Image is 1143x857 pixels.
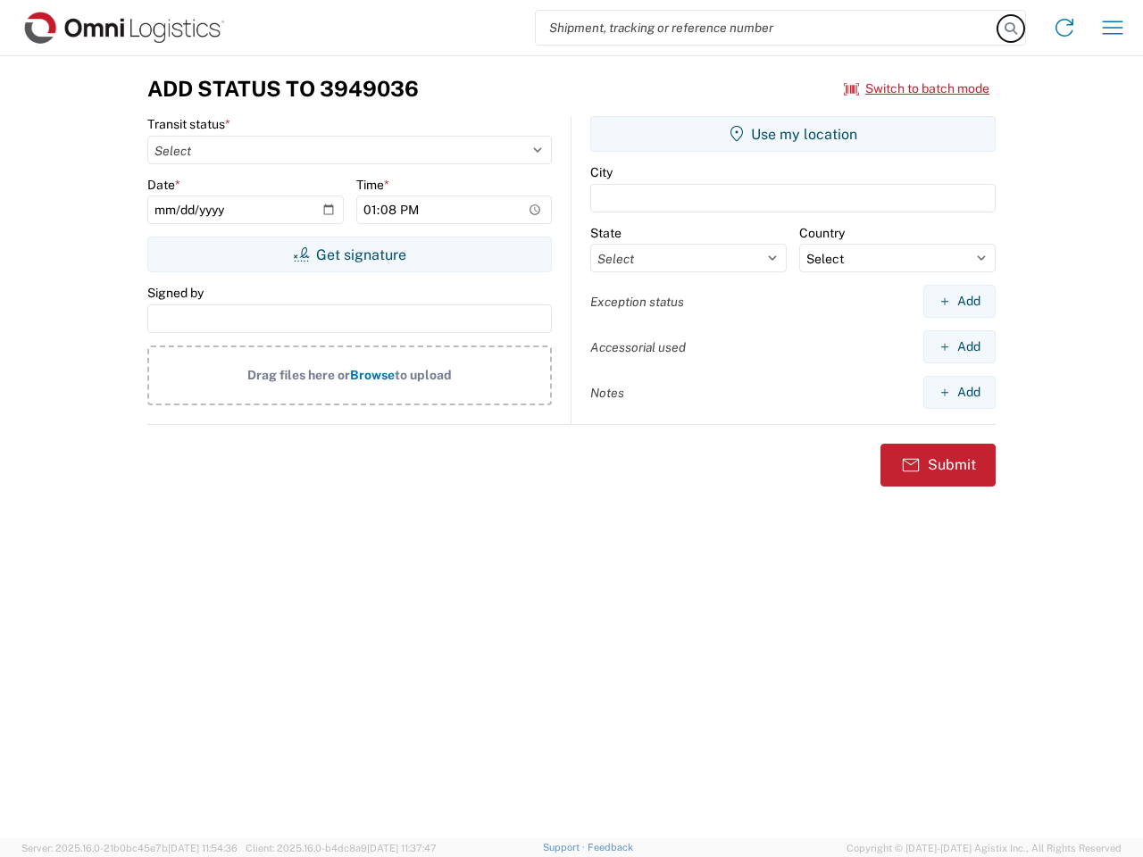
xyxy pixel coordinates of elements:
[247,368,350,382] span: Drag files here or
[590,339,686,355] label: Accessorial used
[590,164,613,180] label: City
[147,177,180,193] label: Date
[350,368,395,382] span: Browse
[923,376,996,409] button: Add
[590,225,622,241] label: State
[923,330,996,363] button: Add
[543,842,588,853] a: Support
[799,225,845,241] label: Country
[590,116,996,152] button: Use my location
[590,294,684,310] label: Exception status
[246,843,437,853] span: Client: 2025.16.0-b4dc8a9
[588,842,633,853] a: Feedback
[536,11,998,45] input: Shipment, tracking or reference number
[147,76,419,102] h3: Add Status to 3949036
[147,285,204,301] label: Signed by
[590,385,624,401] label: Notes
[367,843,437,853] span: [DATE] 11:37:47
[880,444,996,487] button: Submit
[923,285,996,318] button: Add
[847,840,1122,856] span: Copyright © [DATE]-[DATE] Agistix Inc., All Rights Reserved
[21,843,238,853] span: Server: 2025.16.0-21b0bc45e7b
[395,368,452,382] span: to upload
[844,74,989,104] button: Switch to batch mode
[168,843,238,853] span: [DATE] 11:54:36
[356,177,389,193] label: Time
[147,116,230,132] label: Transit status
[147,237,552,272] button: Get signature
